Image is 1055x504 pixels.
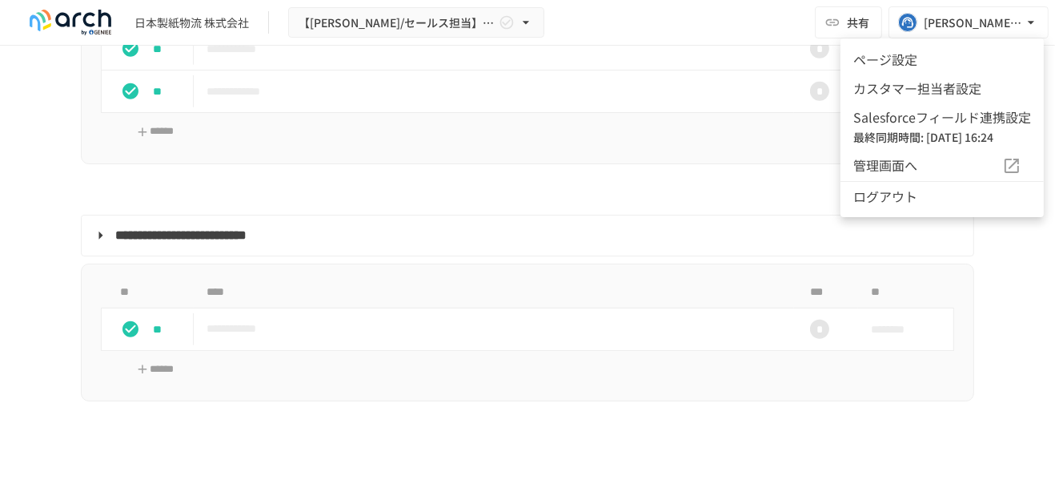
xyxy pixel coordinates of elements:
[853,155,1002,176] span: 管理画面へ
[853,128,1031,146] h6: 最終同期時間: [DATE] 16:24
[840,45,1044,74] li: ページ設定
[840,181,1044,211] li: ログアウト
[840,74,1044,103] li: カスタマー担当者設定
[853,107,1031,128] p: Salesforceフィールド連携設定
